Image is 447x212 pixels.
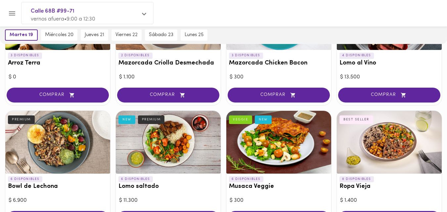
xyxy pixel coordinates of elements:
[8,60,108,67] h3: Arroz Terra
[181,29,207,41] button: lunes 25
[230,197,328,204] div: $ 300
[8,53,42,59] p: 3 DISPONIBLES
[41,29,77,41] button: miércoles 20
[185,32,203,38] span: lunes 25
[31,17,95,22] span: vernos afuera • 9:00 a 12:30
[229,176,263,182] p: 6 DISPONIBLES
[31,7,137,16] span: Calle 68B #99-71
[9,197,107,204] div: $ 6.900
[119,73,217,81] div: $ 1.100
[125,92,211,98] span: COMPRAR
[85,32,104,38] span: jueves 21
[339,53,374,59] p: 4 DISPONIBLES
[226,111,331,174] div: Musaca Veggie
[339,183,439,190] h3: Ropa Vieja
[81,29,108,41] button: jueves 21
[8,183,108,190] h3: Bowl de Lechona
[339,60,439,67] h3: Lomo al Vino
[339,115,373,124] div: BEST SELLER
[255,115,272,124] div: NEW
[10,32,33,38] span: martes 19
[8,176,42,182] p: 6 DISPONIBLES
[236,92,322,98] span: COMPRAR
[229,115,252,124] div: VEGGIE
[8,115,35,124] div: PREMIUM
[9,73,107,81] div: $ 0
[145,29,177,41] button: sábado 23
[15,92,101,98] span: COMPRAR
[4,5,20,21] button: Menu
[119,197,217,204] div: $ 11.300
[339,176,374,182] p: 8 DISPONIBLES
[138,115,165,124] div: PREMIUM
[115,32,138,38] span: viernes 22
[229,53,263,59] p: 3 DISPONIBLES
[228,88,330,103] button: COMPRAR
[337,111,442,174] div: Ropa Vieja
[346,92,432,98] span: COMPRAR
[229,60,329,67] h3: Mazorcada Chicken Bacon
[340,73,438,81] div: $ 13.500
[118,53,153,59] p: 2 DISPONIBLES
[118,176,153,182] p: 6 DISPONIBLES
[5,29,38,41] button: martes 19
[340,197,438,204] div: $ 1.400
[116,111,221,174] div: Lomo saltado
[117,88,219,103] button: COMPRAR
[5,111,110,174] div: Bowl de Lechona
[118,183,218,190] h3: Lomo saltado
[338,88,440,103] button: COMPRAR
[229,183,329,190] h3: Musaca Veggie
[118,60,218,67] h3: Mazorcada Criolla Desmechada
[45,32,73,38] span: miércoles 20
[230,73,328,81] div: $ 300
[112,29,142,41] button: viernes 22
[7,88,109,103] button: COMPRAR
[409,174,440,205] iframe: Messagebird Livechat Widget
[118,115,135,124] div: NEW
[149,32,173,38] span: sábado 23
